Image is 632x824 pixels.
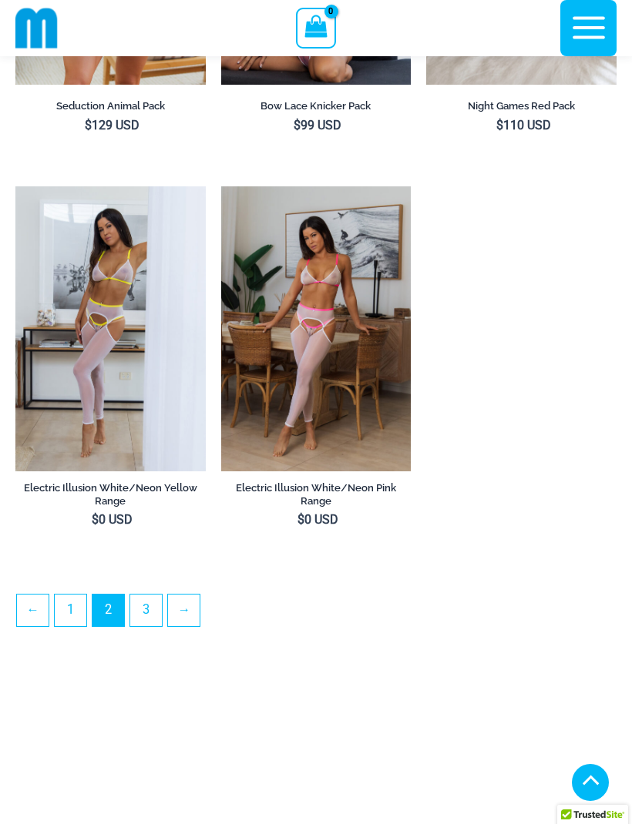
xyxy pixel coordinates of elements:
[92,512,99,527] span: $
[92,512,133,527] bdi: 0 USD
[221,186,412,471] a: Electric Illusion White Neon Pink 1521 Bra 611 Micro 552 Tights 02Electric Illusion White Neon Pi...
[496,118,551,132] bdi: 110 USD
[15,481,206,513] a: Electric Illusion White/Neon Yellow Range
[298,512,304,527] span: $
[298,512,338,527] bdi: 0 USD
[15,594,617,635] nav: Product Pagination
[92,595,124,626] span: Page 2
[426,99,617,118] a: Night Games Red Pack
[130,595,162,626] a: Page 3
[15,7,58,49] img: cropped mm emblem
[221,481,412,507] h2: Electric Illusion White/Neon Pink Range
[426,99,617,112] h2: Night Games Red Pack
[221,481,412,513] a: Electric Illusion White/Neon Pink Range
[221,186,412,471] img: Electric Illusion White Neon Pink 1521 Bra 611 Micro 552 Tights 02
[17,595,49,626] a: ←
[496,118,503,132] span: $
[15,186,206,471] img: Electric Illusion White Neon Yellow 1521 Bra 611 Micro 552 Tights 01
[55,595,86,626] a: Page 1
[15,481,206,507] h2: Electric Illusion White/Neon Yellow Range
[296,8,335,48] a: View Shopping Cart, empty
[168,595,200,626] a: →
[15,186,206,471] a: Electric Illusion White Neon Yellow 1521 Bra 611 Micro 552 Tights 01Electric Illusion White Neon ...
